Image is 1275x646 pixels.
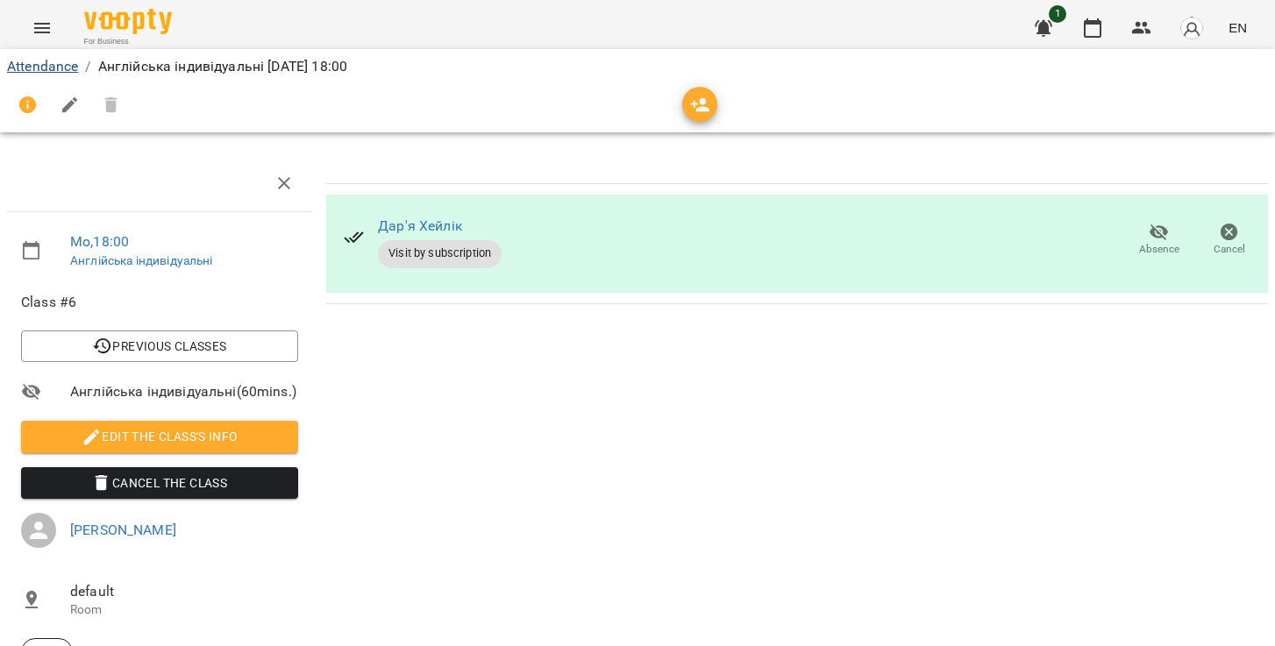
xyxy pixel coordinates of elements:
[84,36,172,47] span: For Business
[1214,242,1245,257] span: Cancel
[21,7,63,49] button: Menu
[70,581,298,602] span: default
[7,56,1268,77] nav: breadcrumb
[7,58,78,75] a: Attendance
[35,336,284,357] span: Previous Classes
[70,601,298,619] p: Room
[378,217,462,234] a: Дар'я Хейлік
[378,245,502,261] span: Visit by subscription
[70,522,176,538] a: [PERSON_NAME]
[1179,16,1204,40] img: avatar_s.png
[35,426,284,447] span: Edit the class's Info
[98,56,347,77] p: Англійська індивідуальні [DATE] 18:00
[1222,11,1254,44] button: EN
[85,56,90,77] li: /
[70,381,298,402] span: Англійська індивідуальні ( 60 mins. )
[35,472,284,493] span: Cancel the class
[1139,242,1179,257] span: Absence
[1229,18,1247,37] span: EN
[1194,216,1264,265] button: Cancel
[21,421,298,452] button: Edit the class's Info
[21,292,298,313] span: Class #6
[1124,216,1194,265] button: Absence
[1049,5,1066,23] span: 1
[21,467,298,499] button: Cancel the class
[70,253,213,267] a: Англійська індивідуальні
[84,9,172,34] img: Voopty Logo
[70,233,129,250] a: Mo , 18:00
[21,330,298,362] button: Previous Classes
